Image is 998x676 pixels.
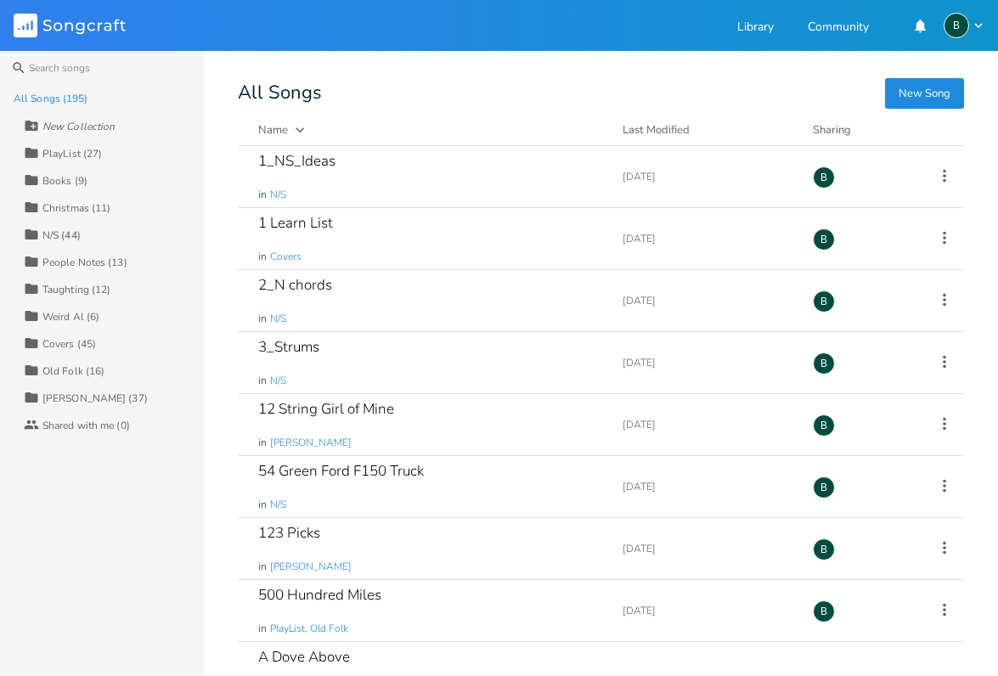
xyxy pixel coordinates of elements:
[258,216,333,230] div: 1 Learn List
[42,420,130,431] div: Shared with me (0)
[258,498,267,512] span: in
[42,121,115,132] div: New Collection
[270,436,352,450] span: [PERSON_NAME]
[813,121,915,138] div: Sharing
[813,352,835,375] div: BruCe
[270,188,286,202] span: N/S
[42,257,127,268] div: People Notes (13)
[270,622,348,636] span: PlayList, Old Folk
[623,121,792,138] button: Last Modified
[42,203,110,213] div: Christmas (11)
[258,340,319,354] div: 3_Strums
[270,374,286,388] span: N/S
[258,436,267,450] span: in
[270,560,352,574] span: [PERSON_NAME]
[813,600,835,622] div: BruCe
[258,588,381,602] div: 500 Hundred Miles
[944,13,969,38] div: BruCe
[42,339,96,349] div: Covers (45)
[258,560,267,574] span: in
[808,21,869,36] a: Community
[42,312,99,322] div: Weird Al (6)
[42,176,87,186] div: Books (9)
[813,228,835,251] div: BruCe
[258,154,335,168] div: 1_NS_Ideas
[944,13,984,38] button: B
[623,544,792,554] div: [DATE]
[623,606,792,616] div: [DATE]
[270,250,302,264] span: Covers
[42,284,110,295] div: Taughting (12)
[813,290,835,313] div: BruCe
[42,230,81,240] div: N/S (44)
[42,393,148,403] div: [PERSON_NAME] (37)
[258,374,267,388] span: in
[623,172,792,182] div: [DATE]
[813,414,835,437] div: BruCe
[623,358,792,368] div: [DATE]
[258,464,424,478] div: 54 Green Ford F150 Truck
[813,166,835,189] div: BruCe
[42,366,104,376] div: Old Folk (16)
[42,149,102,159] div: PlayList (27)
[813,476,835,499] div: BruCe
[623,482,792,492] div: [DATE]
[238,85,964,101] div: All Songs
[258,278,332,292] div: 2_N chords
[258,312,267,326] span: in
[270,312,286,326] span: N/S
[623,296,792,306] div: [DATE]
[813,538,835,561] div: BruCe
[623,234,792,244] div: [DATE]
[258,402,394,416] div: 12 String Girl of Mine
[623,420,792,430] div: [DATE]
[270,498,286,512] span: N/S
[258,650,350,664] div: A Dove Above
[258,622,267,636] span: in
[258,121,602,138] button: Name
[623,122,690,138] div: Last Modified
[258,250,267,264] span: in
[885,78,964,109] button: New Song
[14,93,88,104] div: All Songs (195)
[258,188,267,202] span: in
[258,526,320,540] div: 123 Picks
[258,122,288,138] div: Name
[737,21,774,36] a: Library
